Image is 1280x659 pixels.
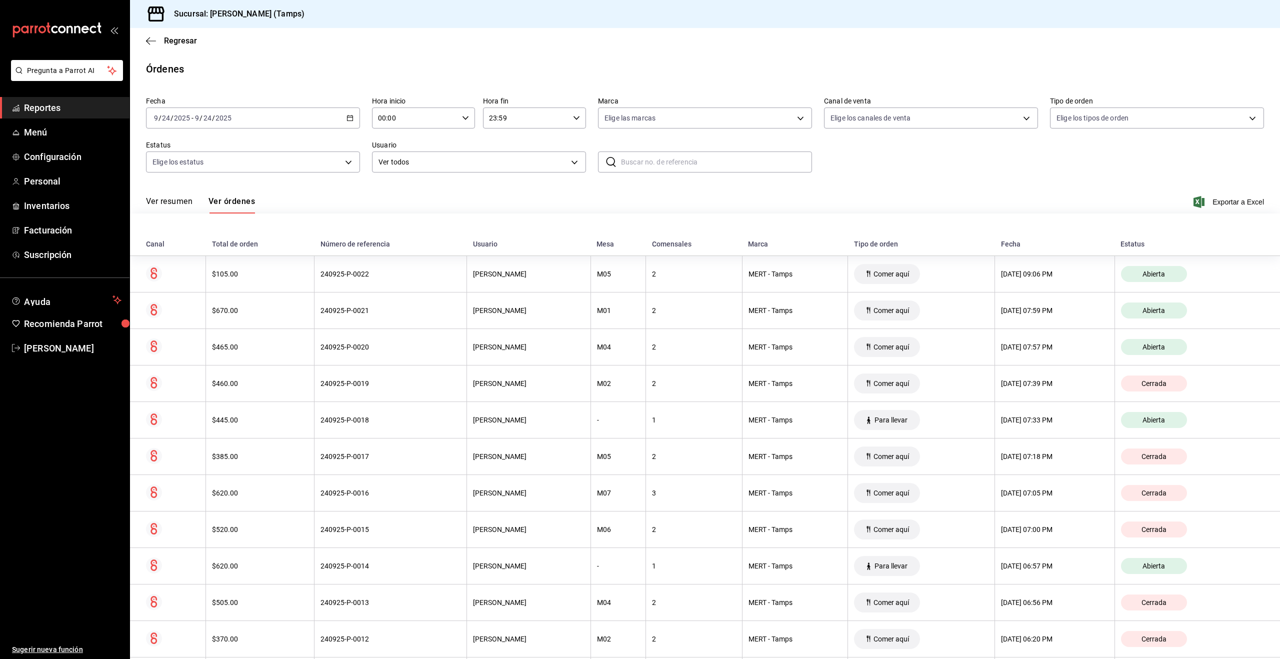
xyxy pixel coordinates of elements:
div: 240925-P-0015 [320,525,460,533]
div: [DATE] 09:06 PM [1001,270,1108,278]
label: Canal de venta [824,97,1038,104]
div: 2 [652,343,736,351]
span: Comer aquí [869,379,913,387]
div: 240925-P-0017 [320,452,460,460]
div: $620.00 [212,489,308,497]
div: [PERSON_NAME] [473,270,584,278]
div: $370.00 [212,635,308,643]
button: Ver resumen [146,196,192,213]
div: 3 [652,489,736,497]
div: Tipo de orden [854,240,989,248]
div: $505.00 [212,598,308,606]
span: Reportes [24,101,121,114]
span: Regresar [164,36,197,45]
label: Hora inicio [372,97,475,104]
span: Abierta [1138,416,1169,424]
div: 2 [652,379,736,387]
div: MERT - Tamps [748,525,842,533]
label: Fecha [146,97,360,104]
a: Pregunta a Parrot AI [7,72,123,83]
div: M05 [597,270,639,278]
label: Usuario [372,141,586,148]
div: Fecha [1001,240,1109,248]
span: Facturación [24,223,121,237]
div: [DATE] 07:05 PM [1001,489,1108,497]
div: Mesa [596,240,639,248]
div: Marca [748,240,842,248]
label: Marca [598,97,812,104]
div: MERT - Tamps [748,343,842,351]
span: Comer aquí [869,635,913,643]
div: MERT - Tamps [748,416,842,424]
input: -- [153,114,158,122]
div: 240925-P-0022 [320,270,460,278]
input: -- [161,114,170,122]
div: Comensales [652,240,736,248]
div: M01 [597,306,639,314]
span: Cerrada [1137,598,1170,606]
div: MERT - Tamps [748,452,842,460]
div: 240925-P-0013 [320,598,460,606]
span: Pregunta a Parrot AI [27,65,107,76]
input: -- [194,114,199,122]
div: 2 [652,306,736,314]
div: MERT - Tamps [748,306,842,314]
div: [PERSON_NAME] [473,525,584,533]
button: Ver órdenes [208,196,255,213]
div: 1 [652,562,736,570]
span: Abierta [1138,343,1169,351]
span: / [158,114,161,122]
span: Cerrada [1137,525,1170,533]
div: MERT - Tamps [748,562,842,570]
div: M07 [597,489,639,497]
span: Comer aquí [869,489,913,497]
div: Usuario [473,240,584,248]
div: [DATE] 06:56 PM [1001,598,1108,606]
div: 240925-P-0020 [320,343,460,351]
span: Abierta [1138,562,1169,570]
div: M02 [597,635,639,643]
span: / [212,114,215,122]
div: Total de orden [212,240,308,248]
div: [PERSON_NAME] [473,343,584,351]
div: Órdenes [146,61,184,76]
div: Estatus [1120,240,1264,248]
div: 1 [652,416,736,424]
div: - [597,562,639,570]
span: Recomienda Parrot [24,317,121,330]
div: 2 [652,525,736,533]
div: Número de referencia [320,240,461,248]
div: [DATE] 07:00 PM [1001,525,1108,533]
button: Exportar a Excel [1195,196,1264,208]
span: Abierta [1138,270,1169,278]
span: [PERSON_NAME] [24,341,121,355]
div: MERT - Tamps [748,635,842,643]
div: $385.00 [212,452,308,460]
div: [DATE] 06:57 PM [1001,562,1108,570]
div: 2 [652,598,736,606]
input: -- [203,114,212,122]
div: M02 [597,379,639,387]
button: Regresar [146,36,197,45]
div: M04 [597,343,639,351]
button: open_drawer_menu [110,26,118,34]
div: 2 [652,270,736,278]
span: Inventarios [24,199,121,212]
div: MERT - Tamps [748,379,842,387]
div: 240925-P-0014 [320,562,460,570]
div: [PERSON_NAME] [473,306,584,314]
div: navigation tabs [146,196,255,213]
div: MERT - Tamps [748,270,842,278]
input: ---- [173,114,190,122]
span: Menú [24,125,121,139]
span: Elige los estatus [152,157,203,167]
div: M06 [597,525,639,533]
span: Cerrada [1137,489,1170,497]
div: M04 [597,598,639,606]
span: Elige las marcas [604,113,655,123]
span: Comer aquí [869,343,913,351]
span: / [170,114,173,122]
span: Para llevar [870,416,911,424]
span: - [191,114,193,122]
